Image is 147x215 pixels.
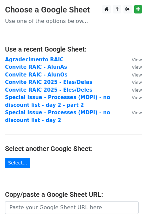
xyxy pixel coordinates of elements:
small: View [132,57,142,62]
a: Convite RAIC - AlunAs [5,64,67,70]
a: Agradecimento RAIC [5,57,64,63]
small: View [132,88,142,93]
small: View [132,72,142,78]
a: View [125,57,142,63]
a: Convite RAIC 2025 - Elas/Delas [5,79,93,85]
small: View [132,65,142,70]
a: Convite RAIC - AlunOs [5,72,68,78]
a: View [125,94,142,100]
h4: Select another Google Sheet: [5,145,142,153]
input: Paste your Google Sheet URL here [5,201,139,214]
h3: Choose a Google Sheet [5,5,142,15]
small: View [132,110,142,115]
a: View [125,64,142,70]
a: Convite RAIC 2025 - Eles/Deles [5,87,93,93]
a: Special Issue - Processes (MDPI) - no discount list - day 2 - part 2 [5,94,110,108]
h4: Use a recent Google Sheet: [5,45,142,53]
a: Special Issue - Processes (MDPI) - no discount list - day 2 [5,110,110,123]
h4: Copy/paste a Google Sheet URL: [5,190,142,198]
p: Use one of the options below... [5,18,142,25]
a: View [125,110,142,116]
a: Select... [5,158,30,168]
a: View [125,72,142,78]
small: View [132,95,142,100]
a: View [125,87,142,93]
small: View [132,80,142,85]
a: View [125,79,142,85]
